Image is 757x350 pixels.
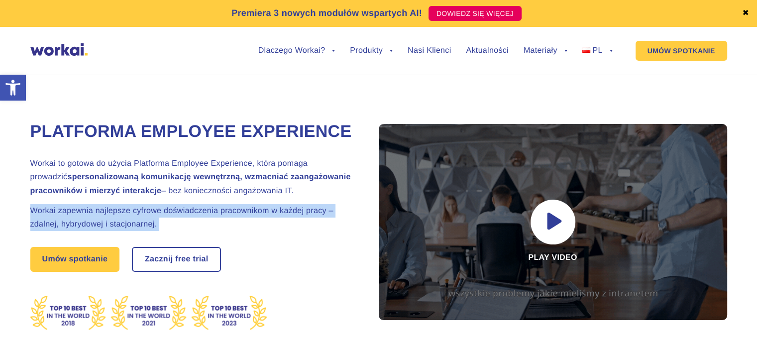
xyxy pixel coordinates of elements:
a: Materiały [524,47,567,55]
p: Premiera 3 nowych modułów wspartych AI! [231,6,422,20]
h2: Workai to gotowa do użycia Platforma Employee Experience, która pomaga prowadzić – bez koniecznoś... [30,157,354,198]
a: Nasi Klienci [408,47,451,55]
a: Produkty [350,47,393,55]
a: Zacznij free trial [133,248,220,271]
h2: Workai zapewnia najlepsze cyfrowe doświadczenia pracownikom w każdej pracy – zdalnej, hybrydowej ... [30,204,354,231]
div: Play video [379,124,727,320]
span: PL [592,46,602,55]
a: DOWIEDZ SIĘ WIĘCEJ [429,6,522,21]
a: UMÓW SPOTKANIE [636,41,727,61]
strong: spersonalizowaną komunikację wewnętrzną, wzmacniać zaangażowanie pracowników i mierzyć interakcje [30,173,351,195]
h1: Platforma Employee Experience [30,120,354,143]
a: ✖ [742,9,749,17]
a: Aktualności [466,47,508,55]
a: Dlaczego Workai? [258,47,335,55]
a: Umów spotkanie [30,247,120,272]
